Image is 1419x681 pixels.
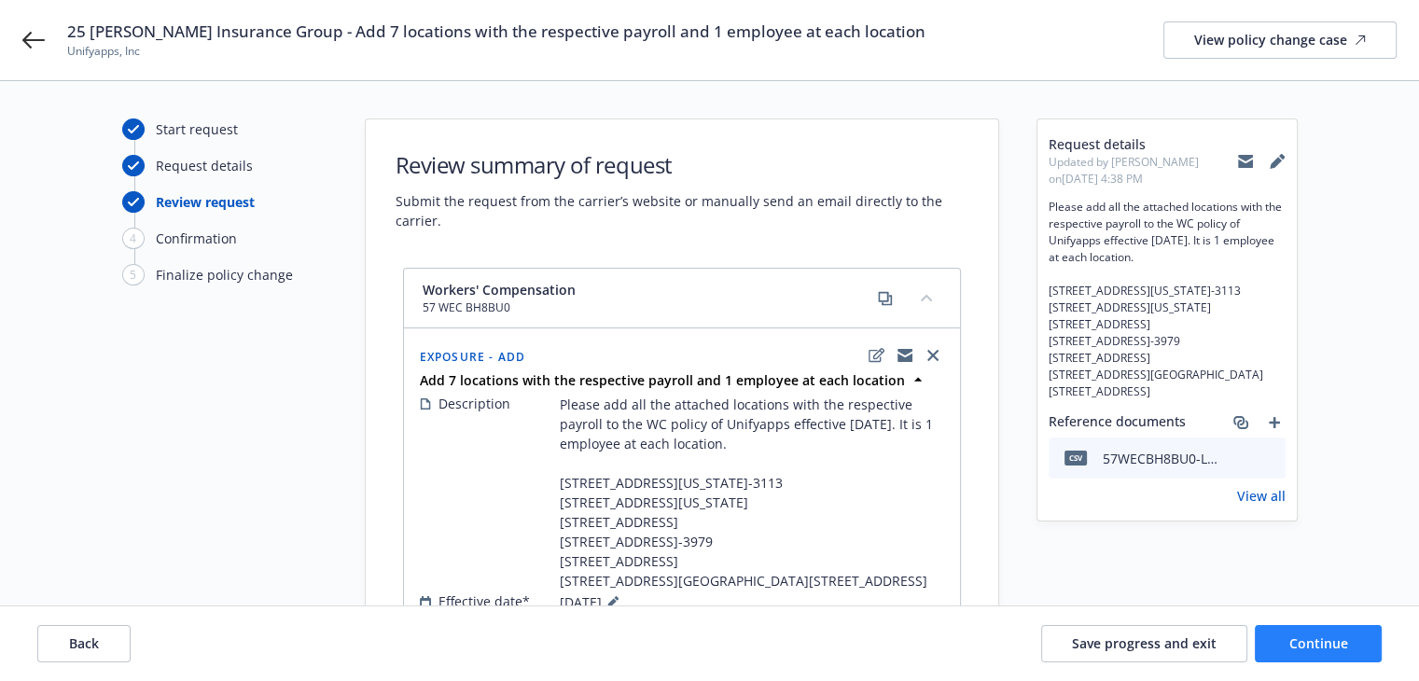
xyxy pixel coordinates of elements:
[156,119,238,139] div: Start request
[560,591,624,613] span: [DATE]
[1049,411,1186,434] span: Reference documents
[420,349,526,365] span: Exposure - Add
[1041,625,1247,662] button: Save progress and exit
[560,395,944,591] span: Please add all the attached locations with the respective payroll to the WC policy of Unifyapps e...
[1072,634,1217,652] span: Save progress and exit
[122,264,145,285] div: 5
[1049,154,1237,188] span: Updated by [PERSON_NAME] on [DATE] 4:38 PM
[420,371,905,389] strong: Add 7 locations with the respective payroll and 1 employee at each location
[438,591,530,611] span: Effective date*
[69,634,99,652] span: Back
[1163,21,1397,59] a: View policy change case
[67,43,925,60] span: Unifyapps, Inc
[156,192,255,212] div: Review request
[1231,449,1246,468] button: download file
[1261,449,1278,468] button: preview file
[911,283,941,313] button: collapse content
[438,394,510,413] span: Description
[874,287,897,310] a: copy
[396,149,968,180] h1: Review summary of request
[423,280,576,299] span: Workers' Compensation
[396,191,968,230] span: Submit the request from the carrier’s website or manually send an email directly to the carrier.
[1194,22,1366,58] div: View policy change case
[67,21,925,43] span: 25 [PERSON_NAME] Insurance Group - Add 7 locations with the respective payroll and 1 employee at ...
[122,228,145,249] div: 4
[894,344,916,367] a: copyLogging
[922,344,944,367] a: close
[1049,134,1237,154] span: Request details
[1255,625,1382,662] button: Continue
[1064,451,1087,465] span: csv
[37,625,131,662] button: Back
[1103,449,1224,468] div: 57WECBH8BU0-Locations-09_09_2025_11_12_20_PM.csv
[156,229,237,248] div: Confirmation
[156,265,293,285] div: Finalize policy change
[1049,199,1286,400] span: Please add all the attached locations with the respective payroll to the WC policy of Unifyapps e...
[404,269,960,328] div: Workers' Compensation57 WEC BH8BU0copycollapse content
[156,156,253,175] div: Request details
[1263,411,1286,434] a: add
[1237,486,1286,506] a: View all
[1289,634,1348,652] span: Continue
[1230,411,1252,434] a: associate
[866,344,888,367] a: edit
[423,299,576,316] span: 57 WEC BH8BU0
